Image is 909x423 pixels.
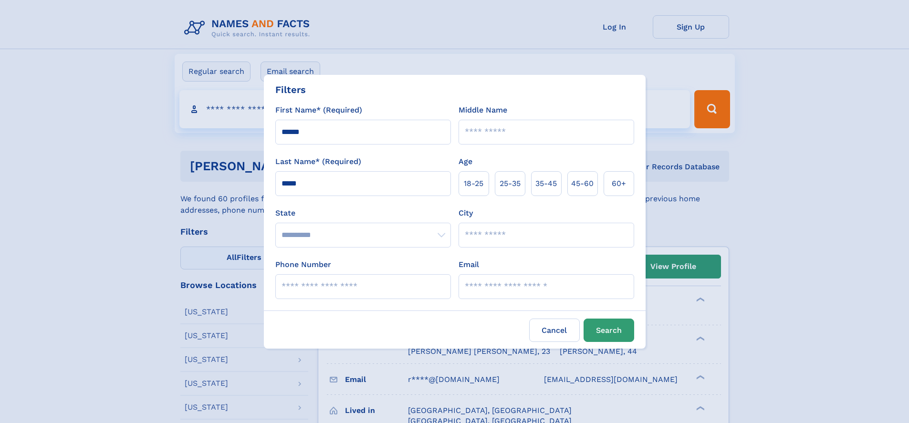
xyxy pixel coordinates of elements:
[459,259,479,270] label: Email
[459,207,473,219] label: City
[459,156,472,167] label: Age
[275,156,361,167] label: Last Name* (Required)
[535,178,557,189] span: 35‑45
[464,178,483,189] span: 18‑25
[529,319,580,342] label: Cancel
[275,83,306,97] div: Filters
[500,178,521,189] span: 25‑35
[571,178,594,189] span: 45‑60
[584,319,634,342] button: Search
[459,104,507,116] label: Middle Name
[275,207,451,219] label: State
[275,104,362,116] label: First Name* (Required)
[275,259,331,270] label: Phone Number
[612,178,626,189] span: 60+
